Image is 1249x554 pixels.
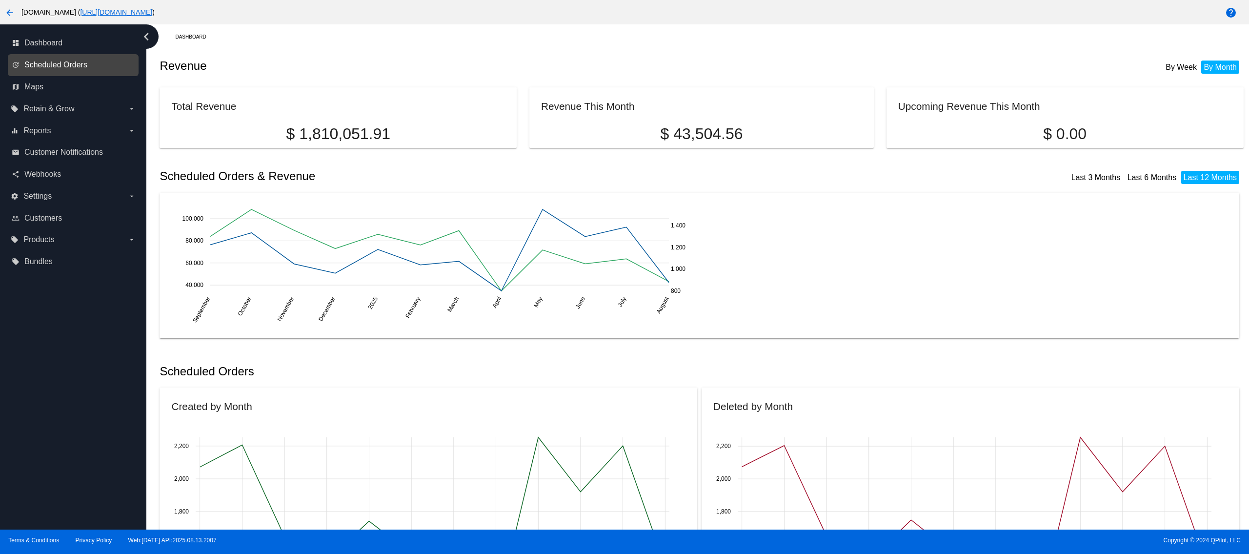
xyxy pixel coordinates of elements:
a: Web:[DATE] API:2025.08.13.2007 [128,537,217,544]
a: map Maps [12,79,136,95]
text: 1,200 [671,244,685,250]
i: arrow_drop_down [128,192,136,200]
text: 2,200 [716,443,731,450]
p: $ 0.00 [898,125,1232,143]
text: 1,000 [671,266,685,272]
text: July [617,295,628,308]
h2: Created by Month [171,401,252,412]
span: Customers [24,214,62,223]
text: August [655,295,670,315]
i: people_outline [12,214,20,222]
a: Last 6 Months [1128,173,1177,182]
span: Products [23,235,54,244]
h2: Revenue This Month [541,101,635,112]
h2: Deleted by Month [713,401,793,412]
i: local_offer [11,236,19,244]
span: Webhooks [24,170,61,179]
text: October [237,295,253,317]
i: email [12,148,20,156]
span: Dashboard [24,39,62,47]
li: By Month [1201,61,1239,74]
a: update Scheduled Orders [12,57,136,73]
text: 40,000 [186,282,204,288]
text: 1,800 [174,509,189,515]
text: May [533,295,544,308]
text: 2025 [367,295,380,310]
p: $ 43,504.56 [541,125,862,143]
a: Terms & Conditions [8,537,59,544]
mat-icon: arrow_back [4,7,16,19]
text: 100,000 [182,215,204,222]
a: local_offer Bundles [12,254,136,269]
text: 60,000 [186,259,204,266]
i: local_offer [11,105,19,113]
span: Copyright © 2024 QPilot, LLC [633,537,1241,544]
a: dashboard Dashboard [12,35,136,51]
span: [DOMAIN_NAME] ( ) [21,8,155,16]
a: email Customer Notifications [12,144,136,160]
text: April [491,295,503,309]
i: arrow_drop_down [128,236,136,244]
h2: Total Revenue [171,101,236,112]
text: February [404,295,422,319]
h2: Scheduled Orders & Revenue [160,169,702,183]
i: chevron_left [139,29,154,44]
p: $ 1,810,051.91 [171,125,505,143]
h2: Revenue [160,59,702,73]
i: share [12,170,20,178]
text: 800 [671,287,681,294]
i: dashboard [12,39,20,47]
a: [URL][DOMAIN_NAME] [80,8,152,16]
text: June [574,295,586,310]
text: March [446,295,461,313]
a: Privacy Policy [76,537,112,544]
span: Reports [23,126,51,135]
mat-icon: help [1225,7,1237,19]
text: 2,000 [716,475,731,482]
li: By Week [1163,61,1199,74]
span: Bundles [24,257,53,266]
text: September [192,295,212,324]
text: 2,200 [174,443,189,450]
i: arrow_drop_down [128,105,136,113]
text: December [317,295,337,322]
i: equalizer [11,127,19,135]
a: Last 3 Months [1071,173,1121,182]
i: arrow_drop_down [128,127,136,135]
span: Settings [23,192,52,201]
text: 2,000 [174,475,189,482]
i: update [12,61,20,69]
text: 80,000 [186,237,204,244]
a: share Webhooks [12,166,136,182]
span: Maps [24,82,43,91]
text: November [276,295,296,322]
h2: Scheduled Orders [160,365,702,378]
a: Dashboard [175,29,215,44]
h2: Upcoming Revenue This Month [898,101,1040,112]
text: 1,800 [716,508,731,515]
a: people_outline Customers [12,210,136,226]
i: settings [11,192,19,200]
span: Retain & Grow [23,104,74,113]
span: Scheduled Orders [24,61,87,69]
a: Last 12 Months [1184,173,1237,182]
i: local_offer [12,258,20,266]
i: map [12,83,20,91]
text: 1,400 [671,222,685,229]
span: Customer Notifications [24,148,103,157]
